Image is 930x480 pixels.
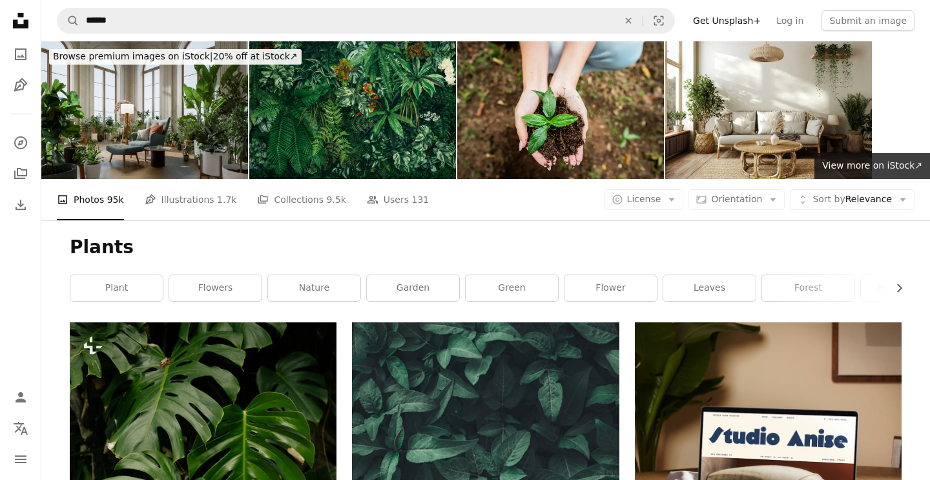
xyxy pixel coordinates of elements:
a: Explore [8,130,34,156]
a: Get Unsplash+ [685,10,769,31]
a: Log in [769,10,811,31]
button: Visual search [643,8,674,33]
a: Download History [8,192,34,218]
button: scroll list to the right [887,275,902,301]
a: Collections 9.5k [257,179,346,220]
a: Illustrations [8,72,34,98]
a: Photos [8,41,34,67]
a: Collections [8,161,34,187]
span: 131 [412,193,429,207]
a: forest [762,275,854,301]
span: Browse premium images on iStock | [53,51,212,61]
a: flowers [169,275,262,301]
img: Close up group of background green leaves texture and Abstract Nature Background. Lush Foliage Te... [249,41,456,179]
a: Users 131 [367,179,429,220]
a: flower [564,275,657,301]
button: Orientation [688,189,785,210]
button: Clear [614,8,643,33]
a: leaves [663,275,756,301]
span: Sort by [812,194,845,204]
span: 1.7k [217,193,236,207]
a: Log in / Sign up [8,384,34,410]
span: License [627,194,661,204]
button: License [604,189,684,210]
a: green [466,275,558,301]
img: Classic living room many house plants [41,41,248,179]
span: 20% off at iStock ↗ [53,51,298,61]
button: Menu [8,446,34,472]
img: Boho-Inspired Modern Scandinavian Interior With Wicker Furniture and Green Plants [665,41,872,179]
a: Illustrations 1.7k [145,179,237,220]
h1: Plants [70,236,902,259]
a: plant [70,275,163,301]
a: garden [367,275,459,301]
a: Browse premium images on iStock|20% off at iStock↗ [41,41,309,72]
span: Orientation [711,194,762,204]
span: View more on iStock ↗ [822,160,922,171]
button: Sort byRelevance [790,189,914,210]
a: View more on iStock↗ [814,153,930,179]
button: Submit an image [821,10,914,31]
button: Search Unsplash [57,8,79,33]
a: nature [268,275,360,301]
span: 9.5k [326,193,346,207]
button: Language [8,415,34,441]
span: Relevance [812,193,892,206]
form: Find visuals sitewide [57,8,675,34]
img: Close-up of a woman holding sprout young plant outdoors [457,41,664,179]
